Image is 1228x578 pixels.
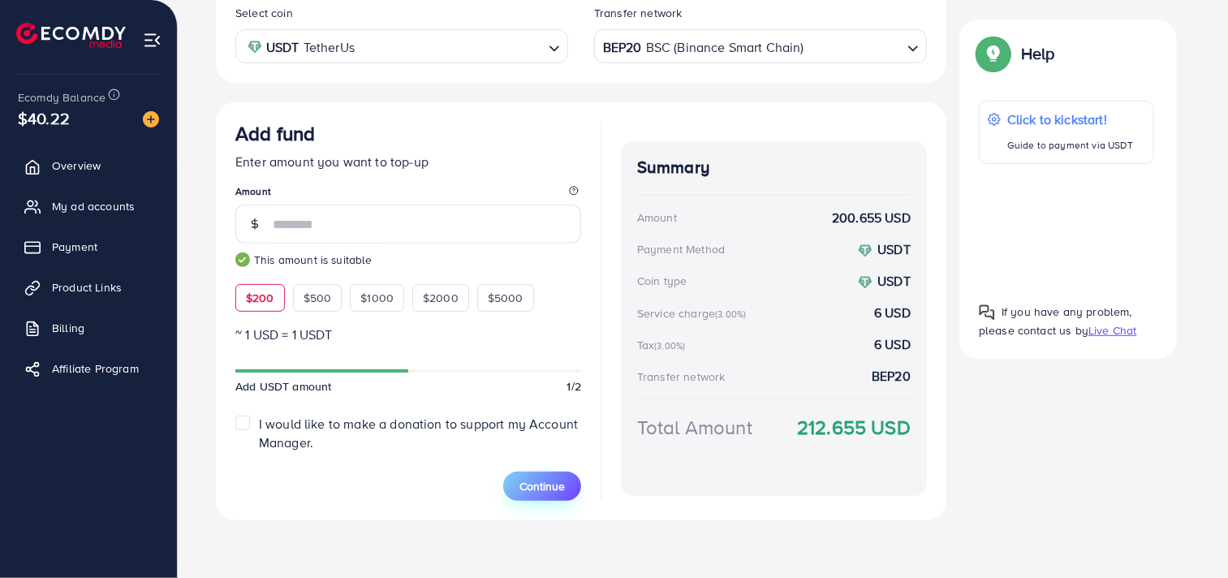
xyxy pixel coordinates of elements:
[52,198,135,214] span: My ad accounts
[637,209,677,226] div: Amount
[806,34,901,59] input: Search for option
[12,190,165,222] a: My ad accounts
[360,34,542,59] input: Search for option
[877,272,911,290] strong: USDT
[1159,505,1216,566] iframe: Chat
[488,290,524,306] span: $5000
[979,304,1132,339] span: If you have any problem, please contact us by
[797,413,911,442] strong: 212.655 USD
[594,5,683,21] label: Transfer network
[637,369,726,385] div: Transfer network
[832,209,911,227] strong: 200.655 USD
[304,290,332,306] span: $500
[235,122,315,145] h3: Add fund
[858,275,873,290] img: coin
[637,273,687,289] div: Coin type
[637,157,911,178] h4: Summary
[877,240,911,258] strong: USDT
[235,378,331,395] span: Add USDT amount
[637,305,751,321] div: Service charge
[12,312,165,344] a: Billing
[1088,322,1136,339] span: Live Chat
[12,231,165,263] a: Payment
[235,5,293,21] label: Select coin
[637,241,725,257] div: Payment Method
[1007,110,1133,129] p: Click to kickstart!
[143,31,162,50] img: menu
[654,339,685,352] small: (3.00%)
[874,335,911,354] strong: 6 USD
[266,36,299,59] strong: USDT
[248,40,262,54] img: coin
[360,290,394,306] span: $1000
[646,36,804,59] span: BSC (Binance Smart Chain)
[52,239,97,255] span: Payment
[52,360,139,377] span: Affiliate Program
[979,39,1008,68] img: Popup guide
[12,149,165,182] a: Overview
[594,29,927,63] div: Search for option
[715,308,746,321] small: (3.00%)
[637,413,752,442] div: Total Amount
[143,111,159,127] img: image
[1007,136,1133,155] p: Guide to payment via USDT
[18,89,106,106] span: Ecomdy Balance
[874,304,911,322] strong: 6 USD
[979,304,995,321] img: Popup guide
[18,106,70,130] span: $40.22
[603,36,642,59] strong: BEP20
[423,290,459,306] span: $2000
[567,378,581,395] span: 1/2
[16,23,126,48] img: logo
[52,279,122,295] span: Product Links
[259,415,578,451] span: I would like to make a donation to support my Account Manager.
[872,367,911,386] strong: BEP20
[235,325,581,344] p: ~ 1 USD = 1 USDT
[519,478,565,494] span: Continue
[858,244,873,258] img: coin
[235,252,581,268] small: This amount is suitable
[235,152,581,171] p: Enter amount you want to top-up
[304,36,355,59] span: TetherUs
[12,271,165,304] a: Product Links
[246,290,274,306] span: $200
[235,29,568,63] div: Search for option
[503,472,581,501] button: Continue
[52,157,101,174] span: Overview
[637,337,691,353] div: Tax
[235,184,581,205] legend: Amount
[235,252,250,267] img: guide
[1021,44,1055,63] p: Help
[12,352,165,385] a: Affiliate Program
[52,320,84,336] span: Billing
